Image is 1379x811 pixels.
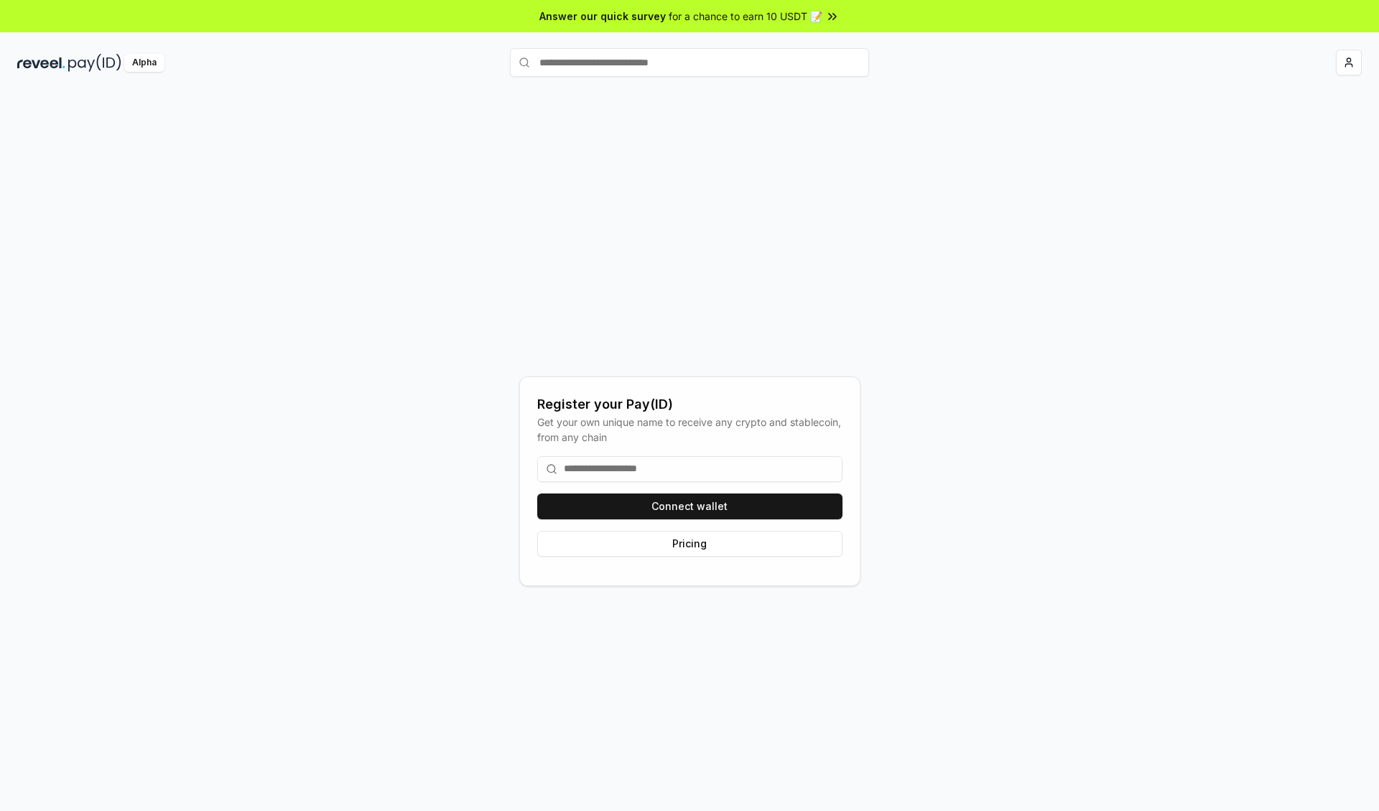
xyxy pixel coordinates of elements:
img: reveel_dark [17,54,65,72]
button: Connect wallet [537,493,842,519]
span: Answer our quick survey [539,9,666,24]
div: Register your Pay(ID) [537,394,842,414]
button: Pricing [537,531,842,557]
img: pay_id [68,54,121,72]
div: Get your own unique name to receive any crypto and stablecoin, from any chain [537,414,842,445]
div: Alpha [124,54,164,72]
span: for a chance to earn 10 USDT 📝 [669,9,822,24]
